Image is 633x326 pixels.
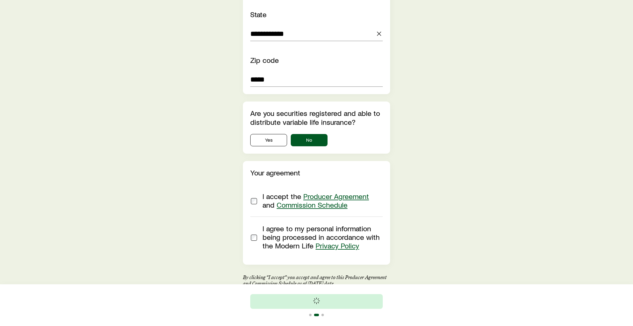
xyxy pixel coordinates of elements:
span: I agree to my personal information being processed in accordance with the Modern Life [263,224,380,250]
label: Zip code [250,56,279,64]
label: State [250,10,267,19]
span: I accept the and [263,192,369,209]
label: Are you securities registered and able to distribute variable life insurance? [250,109,380,126]
button: Yes [250,134,287,146]
a: Commission Schedule [277,200,347,209]
a: Privacy Policy [316,241,359,250]
button: No [291,134,328,146]
p: By clicking “I accept” you accept and agree to this Producer Agreement and Commission Schedule as... [243,272,390,287]
label: Your agreement [250,168,300,177]
a: Producer Agreement [303,192,369,201]
input: I agree to my personal information being processed in accordance with the Modern Life Privacy Policy [251,235,257,241]
input: I accept the Producer Agreement and Commission Schedule [251,198,257,204]
div: isSecuritiesRegistered [250,134,383,146]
